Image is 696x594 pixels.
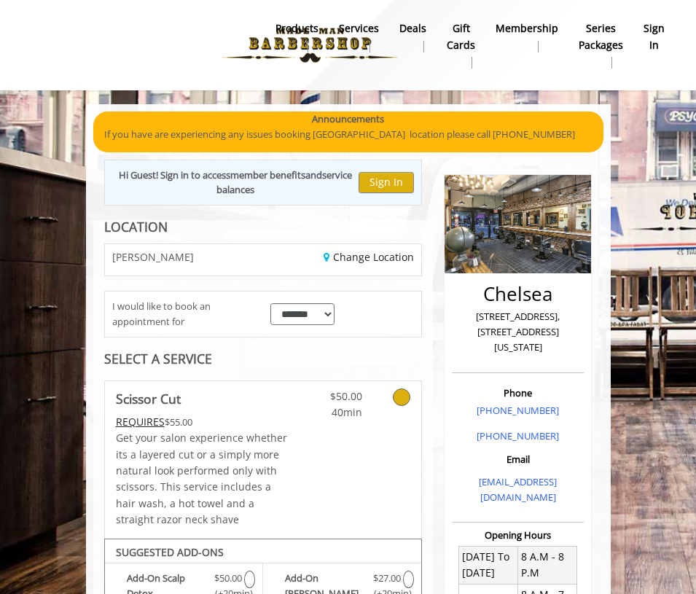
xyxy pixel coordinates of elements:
[568,18,633,72] a: Series packagesSeries packages
[230,168,305,181] b: member benefits
[485,18,568,56] a: MembershipMembership
[579,20,623,53] b: Series packages
[479,475,557,504] a: [EMAIL_ADDRESS][DOMAIN_NAME]
[359,172,414,193] button: Sign In
[633,18,675,56] a: sign insign in
[373,571,401,586] span: $27.00
[265,18,329,56] a: Productsproducts
[116,430,290,528] p: Get your salon experience whether its a layered cut or a simply more natural look performed only ...
[112,251,194,262] span: [PERSON_NAME]
[455,388,580,398] h3: Phone
[477,404,559,417] a: [PHONE_NUMBER]
[329,18,389,56] a: ServicesServices
[116,388,181,409] b: Scissor Cut
[112,299,256,329] span: I would like to book an appointment for
[455,284,580,305] h2: Chelsea
[104,352,423,366] div: SELECT A SERVICE
[104,218,168,235] b: LOCATION
[644,20,665,53] b: sign in
[455,454,580,464] h3: Email
[455,309,580,354] p: [STREET_ADDRESS],[STREET_ADDRESS][US_STATE]
[216,168,352,197] b: service balances
[210,5,410,85] img: Made Man Barbershop logo
[104,127,593,142] p: If you have are experiencing any issues booking [GEOGRAPHIC_DATA] location please call [PHONE_NUM...
[389,18,437,56] a: DealsDeals
[477,429,559,442] a: [PHONE_NUMBER]
[316,405,361,421] span: 40min
[496,20,558,36] b: Membership
[214,571,242,586] span: $50.00
[459,546,518,584] td: [DATE] To [DATE]
[116,415,165,429] span: This service needs some Advance to be paid before we block your appointment
[452,530,584,540] h3: Opening Hours
[112,168,359,198] div: Hi Guest! Sign in to access and
[518,546,577,584] td: 8 A.M - 8 P.M
[437,18,485,72] a: Gift cardsgift cards
[275,20,318,36] b: products
[324,250,414,264] a: Change Location
[316,388,361,405] span: $50.00
[116,545,224,559] b: SUGGESTED ADD-ONS
[339,20,379,36] b: Services
[116,414,290,430] div: $55.00
[447,20,475,53] b: gift cards
[312,112,384,127] b: Announcements
[399,20,426,36] b: Deals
